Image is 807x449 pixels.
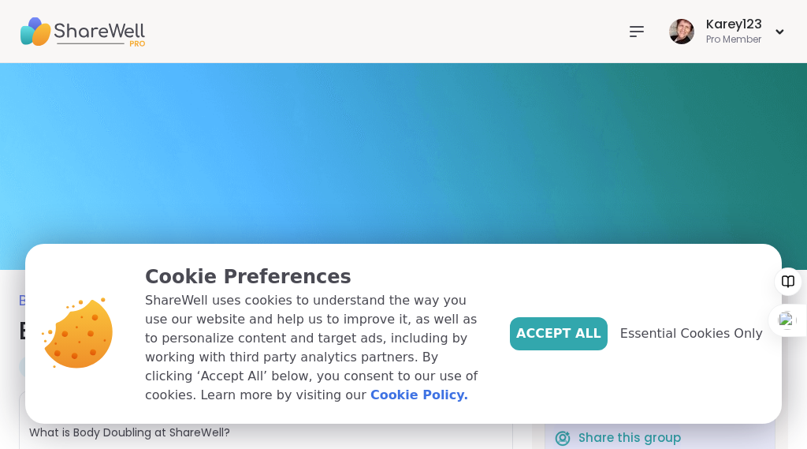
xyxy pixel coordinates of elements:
span: Essential Cookies Only [620,324,763,343]
p: ShareWell uses cookies to understand the way you use our website and help us to improve it, as we... [145,291,485,405]
button: Accept All [510,317,608,350]
span: Accept All [516,324,601,343]
div: Karey123 [706,16,762,33]
span: Share this group [578,429,681,447]
img: Karey123 [669,19,694,44]
a: Cookie Policy. [370,386,468,405]
img: ShareWell Logomark [553,428,572,447]
img: ShareWell Nav Logo [19,4,145,59]
p: Cookie Preferences [145,263,485,291]
div: Pro Member [706,33,762,47]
